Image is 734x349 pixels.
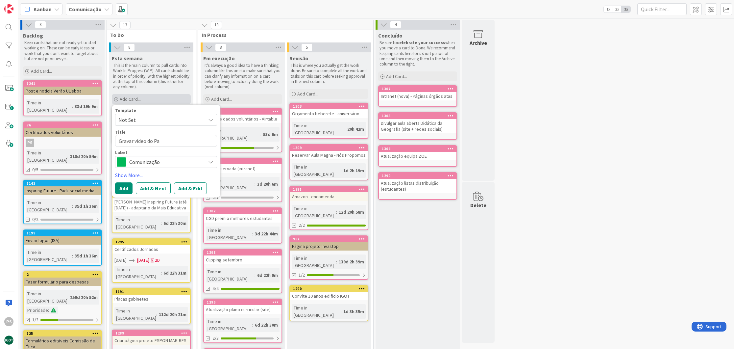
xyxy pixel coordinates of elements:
span: 13 [211,21,222,29]
span: Add Card... [297,91,318,97]
span: 2/3 [212,335,219,342]
div: 1307Intranet (nova) - Páginas órgãos atas [379,86,456,100]
div: Time in [GEOGRAPHIC_DATA] [292,122,345,136]
div: 1143 [27,181,101,186]
div: Intranet (nova) - Páginas órgãos atas [379,92,456,100]
div: Delete [470,201,486,209]
span: 8 [215,43,226,51]
p: This is where you actually get the work done. Be sure to complete all the work and tasks on this ... [291,63,367,84]
div: PS [24,139,101,147]
a: 1241Post e notícia Verão ULisboaTime in [GEOGRAPHIC_DATA]:33d 19h 9m [23,80,102,116]
div: 1307 [379,86,456,92]
a: Show More... [115,171,217,179]
div: 1264 [207,109,281,114]
div: 1295Certificados Jornadas [112,239,190,254]
a: 1309Reservar Aula Magna - Nós PropomosTime in [GEOGRAPHIC_DATA]:1d 2h 19m [289,144,368,180]
span: To Do [110,32,187,38]
div: Atualização plano curricular (site) [204,305,281,314]
span: : [345,125,346,133]
div: 76Certificados voluntários [24,122,101,137]
span: Label [115,150,127,155]
div: Time in [GEOGRAPHIC_DATA] [206,127,260,142]
span: 4/4 [212,285,219,292]
span: Add Card... [386,73,407,79]
div: 1264 [204,109,281,115]
div: 35d 1h 36m [73,202,99,210]
div: 1143Inspiring Future - Pack social media [24,180,101,195]
span: : [341,167,342,174]
div: Base de dados voluntários - Airtable [204,115,281,123]
a: 1304Atualização equipa ZOE [378,145,457,167]
div: Placas gabinetes [112,295,190,303]
a: 987Página projeto InvastopTime in [GEOGRAPHIC_DATA]:139d 2h 39m1/2 [289,235,368,280]
div: 1179Área reservada (intranet) [204,158,281,173]
span: Comunicação [129,157,202,167]
div: 3d 20h 6m [256,180,280,188]
div: 6d 22h 30m [162,220,188,227]
div: 1299Atualização listas distribuição (estudantes) [379,173,456,193]
div: Time in [GEOGRAPHIC_DATA] [206,227,252,241]
div: Time in [GEOGRAPHIC_DATA] [206,177,255,191]
div: 2 [27,272,101,277]
div: 1305 [382,114,456,118]
div: 1179 [207,159,281,164]
a: 1297[PERSON_NAME] Inspiring Future (até [DATE]) - adaptar o da Mais EducativaTime in [GEOGRAPHIC_... [112,191,191,233]
span: Add Card... [120,96,141,102]
a: 1199Enviar logos (ISA)Time in [GEOGRAPHIC_DATA]:35d 1h 36m [23,229,102,266]
span: 3x [622,6,630,13]
div: 2 [24,272,101,278]
span: : [252,230,253,237]
div: 3d 22h 44m [253,230,280,237]
div: 1304Atualização equipa ZOE [379,146,456,160]
div: 1241 [27,81,101,86]
div: 6d 22h 31m [162,269,188,277]
div: 1296Atualização plano curricular (site) [204,299,281,314]
div: 1199Enviar logos (ISA) [24,230,101,245]
span: 8 [124,43,135,51]
span: 13 [119,21,131,29]
div: Time in [GEOGRAPHIC_DATA] [292,255,336,269]
div: Time in [GEOGRAPHIC_DATA] [26,149,67,164]
div: Time in [GEOGRAPHIC_DATA] [114,216,161,230]
div: 1179 [204,158,281,164]
div: 125 [24,331,101,336]
div: 53d 6m [261,131,280,138]
span: Add Card... [211,96,232,102]
div: 1303 [293,104,368,109]
span: : [72,103,73,110]
div: Time in [GEOGRAPHIC_DATA] [26,199,72,213]
div: 1289 [112,330,190,336]
div: 1191 [112,289,190,295]
span: 1x [604,6,613,13]
div: 1304 [382,147,456,151]
span: : [336,208,337,216]
span: Kanban [34,5,52,13]
div: 1299 [379,173,456,179]
div: 139d 2h 39m [337,258,366,265]
div: 1191 [115,289,190,294]
div: Atualização listas distribuição (estudantes) [379,179,456,193]
span: 0/5 [32,166,38,173]
div: Fazer formulário para despesas [24,278,101,286]
a: 1299Atualização listas distribuição (estudantes) [378,172,457,200]
div: PS [4,317,13,326]
div: 1307 [382,87,456,91]
a: 1264Base de dados voluntários - AirtableTime in [GEOGRAPHIC_DATA]:53d 6m5/8 [203,108,282,152]
span: Revisão [289,55,308,62]
div: Inspiring Future - Pack social media [24,186,101,195]
div: 6d 22h 30m [253,321,280,329]
div: 1281 [293,187,368,192]
div: 33d 19h 9m [73,103,99,110]
div: 1290 [293,286,368,291]
span: 0/2 [32,216,38,223]
div: 1290Convite 10 anos edificio IGOT [290,286,368,300]
div: 1296 [204,299,281,305]
div: Divulgar aula aberta Didática da Geografia (site + redes sociais) [379,119,456,133]
div: Atualização equipa ZOE [379,152,456,160]
button: Add & Next [136,182,171,194]
div: Time in [GEOGRAPHIC_DATA] [26,249,72,263]
span: : [72,252,73,259]
div: 1305 [379,113,456,119]
div: Criar página projeto ESPON MAK-RES [112,336,190,345]
span: : [161,220,162,227]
